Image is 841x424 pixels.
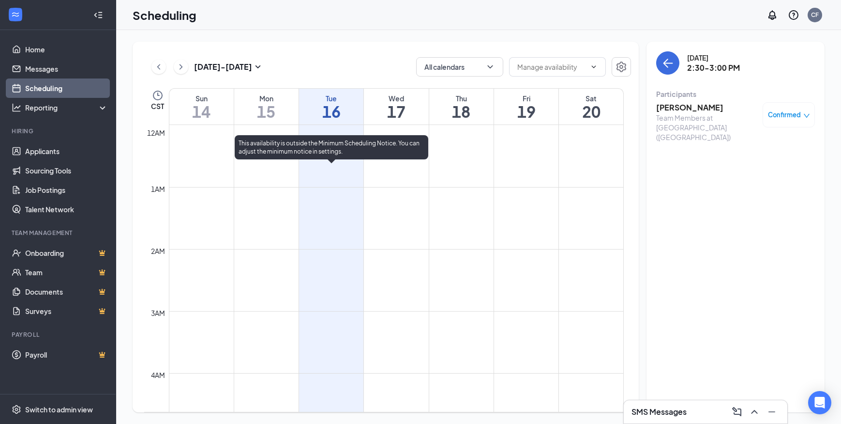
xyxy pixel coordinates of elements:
[731,406,743,418] svg: ComposeMessage
[517,62,586,72] input: Manage availability
[559,89,623,125] a: September 20, 2025
[364,89,428,125] a: September 17, 2025
[494,89,558,125] a: September 19, 2025
[25,180,108,200] a: Job Postings
[25,243,108,263] a: OnboardingCrown
[808,391,831,414] div: Open Intercom Messenger
[25,200,108,219] a: Talent Network
[25,301,108,321] a: SurveysCrown
[252,61,264,73] svg: SmallChevronDown
[169,89,234,125] a: September 14, 2025
[25,103,108,112] div: Reporting
[616,61,627,73] svg: Settings
[25,40,108,59] a: Home
[768,110,801,120] span: Confirmed
[149,308,167,318] div: 3am
[151,101,164,111] span: CST
[788,9,799,21] svg: QuestionInfo
[12,405,21,414] svg: Settings
[631,407,687,417] h3: SMS Messages
[151,60,166,74] button: ChevronLeft
[149,246,167,256] div: 2am
[559,103,623,120] h1: 20
[429,94,494,103] div: Thu
[656,89,815,99] div: Participants
[364,94,428,103] div: Wed
[145,127,167,138] div: 12am
[176,61,186,73] svg: ChevronRight
[811,11,819,19] div: CF
[149,184,167,194] div: 1am
[299,103,363,120] h1: 16
[559,94,623,103] div: Sat
[25,405,93,414] div: Switch to admin view
[133,7,196,23] h1: Scheduling
[194,62,252,72] h3: [DATE] - [DATE]
[25,282,108,301] a: DocumentsCrown
[25,161,108,180] a: Sourcing Tools
[12,330,106,339] div: Payroll
[154,61,164,73] svg: ChevronLeft
[299,89,363,125] a: September 16, 2025
[25,59,108,79] a: Messages
[656,102,758,113] h3: [PERSON_NAME]
[656,51,679,75] button: back-button
[12,103,21,112] svg: Analysis
[12,229,106,237] div: Team Management
[234,89,299,125] a: September 15, 2025
[25,141,108,161] a: Applicants
[687,53,740,63] div: [DATE]
[803,112,810,119] span: down
[687,63,740,73] h3: 2:30-3:00 PM
[656,113,758,142] div: Team Members at [GEOGRAPHIC_DATA] ([GEOGRAPHIC_DATA])
[485,62,495,72] svg: ChevronDown
[590,63,598,71] svg: ChevronDown
[11,10,20,19] svg: WorkstreamLogo
[494,103,558,120] h1: 19
[299,94,363,103] div: Tue
[494,94,558,103] div: Fri
[149,370,167,380] div: 4am
[174,60,188,74] button: ChevronRight
[152,90,164,101] svg: Clock
[766,406,778,418] svg: Minimize
[429,103,494,120] h1: 18
[764,404,780,420] button: Minimize
[429,89,494,125] a: September 18, 2025
[25,345,108,364] a: PayrollCrown
[235,135,428,159] div: This availability is outside the Minimum Scheduling Notice. You can adjust the minimum notice in ...
[169,103,234,120] h1: 14
[234,103,299,120] h1: 15
[25,263,108,282] a: TeamCrown
[747,404,762,420] button: ChevronUp
[612,57,631,77] button: Settings
[749,406,760,418] svg: ChevronUp
[25,79,108,98] a: Scheduling
[234,94,299,103] div: Mon
[416,57,503,77] button: All calendarsChevronDown
[729,404,745,420] button: ComposeMessage
[662,57,674,69] svg: ArrowLeft
[766,9,778,21] svg: Notifications
[93,10,103,20] svg: Collapse
[169,94,234,103] div: Sun
[364,103,428,120] h1: 17
[12,127,106,135] div: Hiring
